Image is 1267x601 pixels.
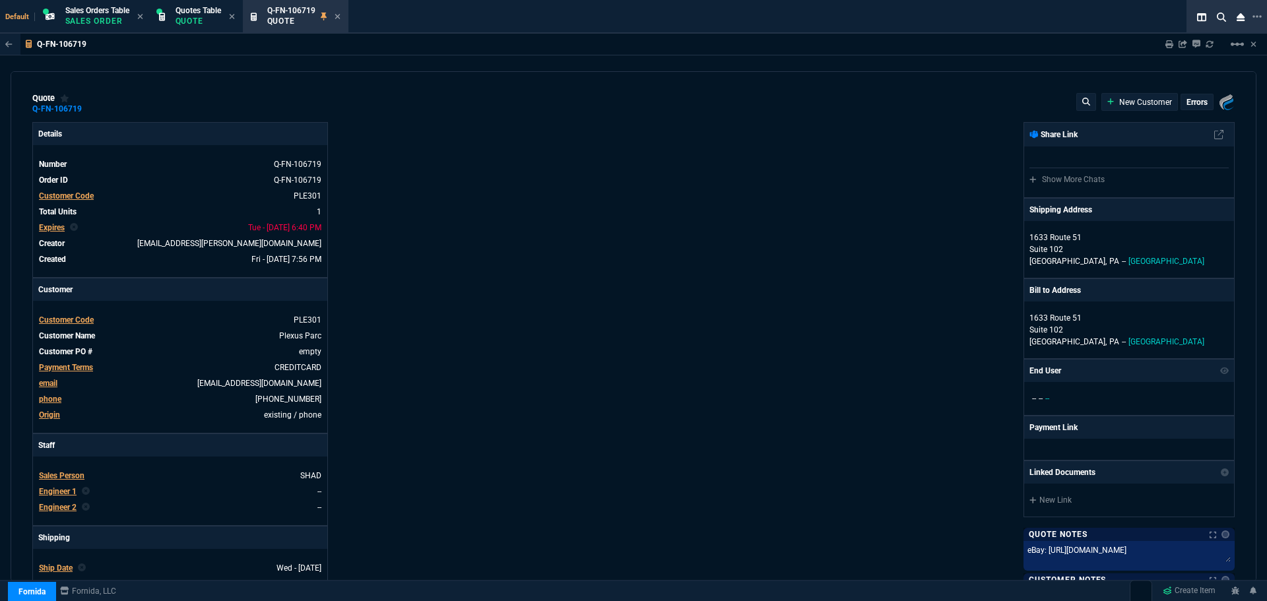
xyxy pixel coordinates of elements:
span: Ship Date [39,563,73,573]
span: [GEOGRAPHIC_DATA], [1029,257,1107,266]
tr: undefined [38,189,322,203]
p: Customer [33,278,327,301]
nx-icon: Search [1212,9,1231,25]
span: Engineer 1 [39,487,77,496]
a: (412) 677-9825 [255,395,321,404]
nx-icon: Clear selected rep [82,486,90,497]
span: Engineer 2 [39,503,77,512]
a: CREDITCARD [275,363,321,372]
span: Creator [39,239,65,248]
p: Quote [267,16,315,26]
tr: undefined [38,237,322,250]
p: 1633 Route 51 [1029,232,1229,243]
span: 2025-08-29T19:56:12.884Z [251,255,321,264]
p: Linked Documents [1029,466,1095,478]
span: Created [39,255,66,264]
nx-icon: Open New Tab [1252,11,1262,23]
p: Quote Notes [1029,529,1088,540]
span: email [39,379,57,388]
p: 1633 Route 51 [1029,312,1229,324]
tr: undefined [38,469,322,482]
span: -- [1122,257,1126,266]
tr: cimcvicker@plexusparc.com [38,377,322,390]
p: Q-FN-106719 [37,39,86,49]
span: Q-FN-106719 [267,6,315,15]
a: Create Item [1157,581,1221,601]
span: Customer Code [39,315,94,325]
span: -- [1122,337,1126,346]
tr: undefined [38,345,322,358]
p: Bill to Address [1029,284,1081,296]
a: -- [317,503,321,512]
span: PA [1109,257,1119,266]
span: seti.shadab@fornida.com [137,239,321,248]
tr: (412) 677-9825 [38,393,322,406]
a: -- [317,487,321,496]
p: errors [1186,97,1208,108]
tr: undefined [38,408,322,422]
a: Show More Chats [1029,175,1105,184]
span: 2025-09-03T00:00:00.000Z [276,563,321,573]
mat-icon: Example home icon [1229,36,1245,52]
nx-icon: Split Panels [1192,9,1212,25]
span: existing / phone [264,410,321,420]
tr: undefined [38,313,322,327]
a: New Customer [1107,96,1173,108]
span: Sales Person [39,471,84,480]
a: See Marketplace Order [274,175,321,185]
a: Hide Workbench [1251,39,1256,49]
span: -- [1032,394,1036,403]
span: Quotes Table [176,6,221,15]
span: Total Units [39,207,77,216]
tr: undefined [38,329,322,342]
a: Plexus Parc [279,331,321,340]
span: [GEOGRAPHIC_DATA] [1128,257,1204,266]
a: msbcCompanyName [56,585,120,597]
nx-icon: Show/Hide End User to Customer [1220,365,1229,377]
tr: undefined [38,501,322,514]
span: PA [1109,337,1119,346]
nx-icon: Close Tab [229,12,235,22]
span: Expires [39,223,65,232]
a: PLE301 [294,191,321,201]
nx-icon: Clear selected rep [82,501,90,513]
a: Q-FN-106719 [32,108,82,110]
span: -- [1045,394,1049,403]
p: Customer Notes [1029,575,1106,585]
nx-icon: Back to Table [5,40,13,49]
span: Number [39,160,67,169]
tr: undefined [38,361,322,374]
span: Order ID [39,175,68,185]
p: Shipping Address [1029,204,1092,216]
span: [GEOGRAPHIC_DATA], [1029,337,1107,346]
div: quote [32,93,69,104]
tr: See Marketplace Order [38,174,322,187]
tr: undefined [38,485,322,498]
span: Payment Terms [39,363,93,372]
nx-icon: Close Tab [335,12,341,22]
tr: undefined [38,253,322,266]
span: Customer Name [39,331,95,340]
nx-icon: Close Workbench [1231,9,1250,25]
span: Sales Orders Table [65,6,129,15]
nx-icon: Clear selected rep [70,222,78,234]
p: Suite 102 [1029,243,1229,255]
span: Customer Code [39,191,94,201]
p: Sales Order [65,16,129,26]
p: Shipping [33,526,327,549]
p: Quote [176,16,221,26]
tr: undefined [38,205,322,218]
p: Suite 102 [1029,324,1229,336]
span: 2025-09-02T18:40:05.021Z [248,223,321,232]
nx-icon: Clear selected rep [78,562,86,574]
p: Staff [33,434,327,457]
a: FEDEX [297,579,321,588]
span: [GEOGRAPHIC_DATA] [1128,337,1204,346]
p: Share Link [1029,129,1078,141]
span: See Marketplace Order [274,160,321,169]
a: SHAD [300,471,321,480]
div: Add to Watchlist [60,93,69,104]
a: Origin [39,410,60,420]
p: Payment Link [1029,422,1078,433]
span: -- [1039,394,1043,403]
